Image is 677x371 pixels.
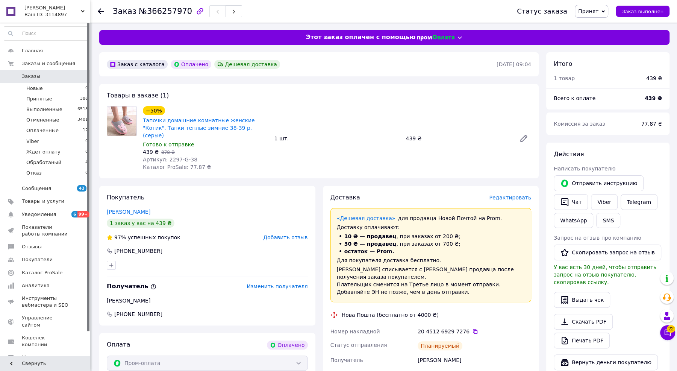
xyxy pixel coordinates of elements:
div: [PERSON_NAME] списывается с [PERSON_NAME] продавца после получения заказа покупателем. Плательщик... [337,266,525,296]
span: №366257970 [139,7,192,16]
a: Viber [591,194,617,210]
span: Аналитика [22,282,50,289]
span: 0 [85,85,88,92]
span: 439 ₴ [143,149,159,155]
span: Добавить отзыв [263,234,307,240]
span: Главная [22,47,43,54]
span: Уведомления [22,211,56,218]
button: Заказ выполнен [616,6,669,17]
a: [PERSON_NAME] [107,209,150,215]
span: Готово к отправке [143,141,194,147]
button: Выдать чек [554,292,610,308]
a: Печать PDF [554,333,610,348]
span: Получатель [330,357,363,363]
a: Тапочки домашние комнатные женские "Котик". Тапки теплые зимние 38-39 р. (серые) [143,117,255,138]
span: Сообщения [22,185,51,192]
span: У вас есть 30 дней, чтобы отправить запрос на отзыв покупателю, скопировав ссылку. [554,264,656,285]
div: 439 ₴ [646,75,662,82]
span: Покупатель [107,194,144,201]
div: 20 4512 6929 7276 [418,328,531,335]
span: Отзывы [22,243,42,250]
span: Выполненные [26,106,62,113]
button: Чат [554,194,588,210]
a: Скачать PDF [554,314,613,330]
div: [PERSON_NAME] [107,297,308,304]
li: , при заказах от 200 ₴; [337,233,525,240]
span: 0 [85,138,88,145]
div: Нова Пошта (бесплатно от 4000 ₴) [340,311,441,319]
span: Кошелек компании [22,335,70,348]
span: 878 ₴ [161,150,175,155]
span: Заказы и сообщения [22,60,75,67]
span: Комиссия за заказ [554,121,605,127]
span: Обработаный [26,159,61,166]
span: Оплаченные [26,127,59,134]
div: Статус заказа [517,8,567,15]
span: 4 [85,159,88,166]
span: 43 [77,185,86,192]
img: Тапочки домашние комнатные женские "Котик". Тапки теплые зимние 38-39 р. (серые) [107,106,136,136]
span: Показатели работы компании [22,224,70,237]
div: Вернуться назад [98,8,104,15]
span: Запрос на отзыв про компанию [554,235,641,241]
a: Редактировать [516,131,531,146]
span: остаток — Prom. [344,248,394,254]
a: WhatsApp [554,213,593,228]
span: Товары в заказе (1) [107,92,169,99]
button: Отправить инструкцию [554,175,644,191]
span: Получатель [107,283,156,290]
span: Товары и услуги [22,198,64,205]
li: , при заказах от 700 ₴; [337,240,525,248]
span: Инструменты вебмастера и SEO [22,295,70,309]
button: Чат с покупателем22 [660,325,675,340]
div: −50% [143,106,165,115]
span: 6 [71,211,77,217]
div: успешных покупок [107,234,180,241]
div: [PERSON_NAME] [416,353,533,367]
span: Miranda [24,5,81,11]
div: Для покупателя доставка бесплатно. [337,257,525,264]
span: 6518 [77,106,88,113]
span: Написать покупателю [554,166,615,172]
span: Заказ [113,7,136,16]
div: 1 заказ у вас на 439 ₴ [107,219,174,228]
button: Вернуть деньги покупателю [554,354,658,370]
span: 10 ₴ — продавец [344,233,397,239]
span: 77.87 ₴ [641,121,662,127]
span: Всего к оплате [554,95,595,101]
span: 12 [83,127,88,134]
span: Принятые [26,96,52,102]
span: Действия [554,151,584,158]
span: Отказ [26,170,42,176]
span: Изменить получателя [247,283,307,289]
span: Каталог ProSale: 77.87 ₴ [143,164,211,170]
div: Планируемый [418,341,462,350]
span: Новые [26,85,43,92]
div: Заказ с каталога [107,60,168,69]
span: Принят [578,8,598,14]
div: [PHONE_NUMBER] [114,247,163,255]
b: 439 ₴ [645,95,662,101]
span: Оплата [107,341,130,348]
span: Артикул: 2297-G-38 [143,157,197,163]
span: 0 [85,170,88,176]
span: Доставка [330,194,360,201]
input: Поиск [4,27,88,40]
div: 439 ₴ [403,133,513,144]
span: Каталог ProSale [22,269,62,276]
span: Редактировать [489,195,531,201]
span: 97% [114,234,126,240]
div: для продавца Новой Почтой на Prom. [337,214,525,222]
span: 386 [80,96,88,102]
button: Скопировать запрос на отзыв [554,245,661,260]
span: 30 ₴ — продавец [344,241,397,247]
span: Этот заказ оплачен с помощью [306,33,415,42]
span: 0 [85,149,88,155]
span: Заказы [22,73,40,80]
div: Оплачено [171,60,211,69]
div: Ваш ID: 3114897 [24,11,90,18]
a: Telegram [621,194,657,210]
span: Отмененные [26,117,59,123]
span: Номер накладной [330,328,380,335]
span: Статус отправления [330,342,387,348]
